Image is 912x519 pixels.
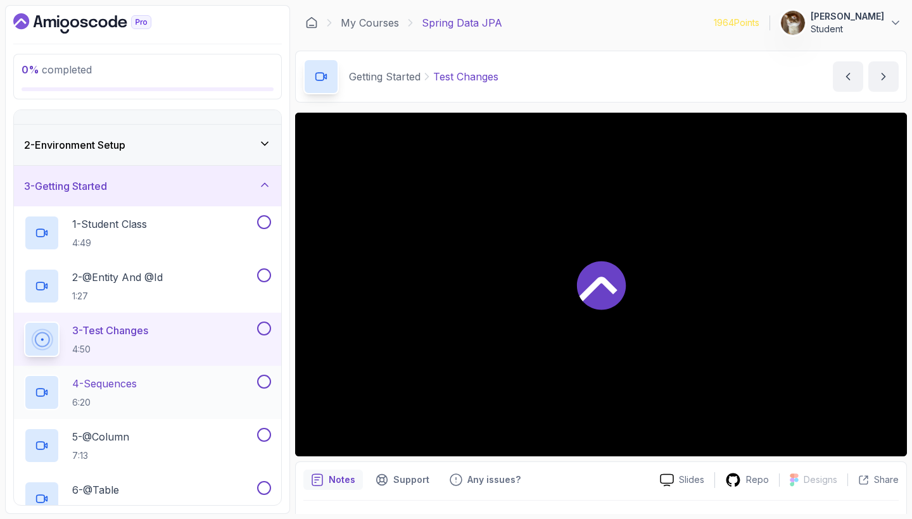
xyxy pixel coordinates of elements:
p: Support [393,473,429,486]
button: Support button [368,470,437,490]
a: Repo [715,472,779,488]
button: 3-Test Changes4:50 [24,322,271,357]
button: 1-Student Class4:49 [24,215,271,251]
button: user profile image[PERSON_NAME]Student [780,10,902,35]
button: 6-@Table1:56 [24,481,271,516]
button: 2-Environment Setup [14,125,281,165]
p: Designs [804,473,837,486]
button: next content [868,61,899,92]
button: 2-@Entity And @Id1:27 [24,268,271,304]
a: Slides [650,473,714,487]
img: user profile image [781,11,805,35]
iframe: chat widget [859,468,899,506]
a: My Courses [341,15,399,30]
span: completed [22,63,92,76]
p: 4:50 [72,343,148,356]
p: 5 - @Column [72,429,129,444]
p: Getting Started [349,69,421,84]
button: 3-Getting Started [14,166,281,206]
span: 0 % [22,63,39,76]
p: 6 - @Table [72,482,119,497]
p: [PERSON_NAME] [811,10,884,23]
p: 1 - Student Class [72,216,147,232]
button: previous content [833,61,863,92]
p: 4:49 [72,237,147,249]
p: Student [811,23,884,35]
p: Notes [329,473,355,486]
p: Test Changes [433,69,498,84]
p: 2 - @Entity And @Id [72,270,163,285]
h3: 3 - Getting Started [24,178,107,194]
a: Dashboard [13,13,180,34]
p: Slides [679,473,704,486]
p: 1:56 [72,503,119,515]
p: 7:13 [72,449,129,462]
p: 3 - Test Changes [72,323,148,338]
h3: 2 - Environment Setup [24,137,125,153]
p: Repo [746,473,769,486]
button: 5-@Column7:13 [24,428,271,463]
button: 4-Sequences6:20 [24,375,271,410]
p: 1:27 [72,290,163,303]
p: 1964 Points [714,16,759,29]
a: Dashboard [305,16,318,29]
p: 6:20 [72,396,137,409]
button: Share [847,473,899,486]
p: Any issues? [467,473,521,486]
button: Feedback button [442,470,528,490]
button: notes button [303,470,363,490]
p: 4 - Sequences [72,376,137,391]
p: Spring Data JPA [422,15,502,30]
